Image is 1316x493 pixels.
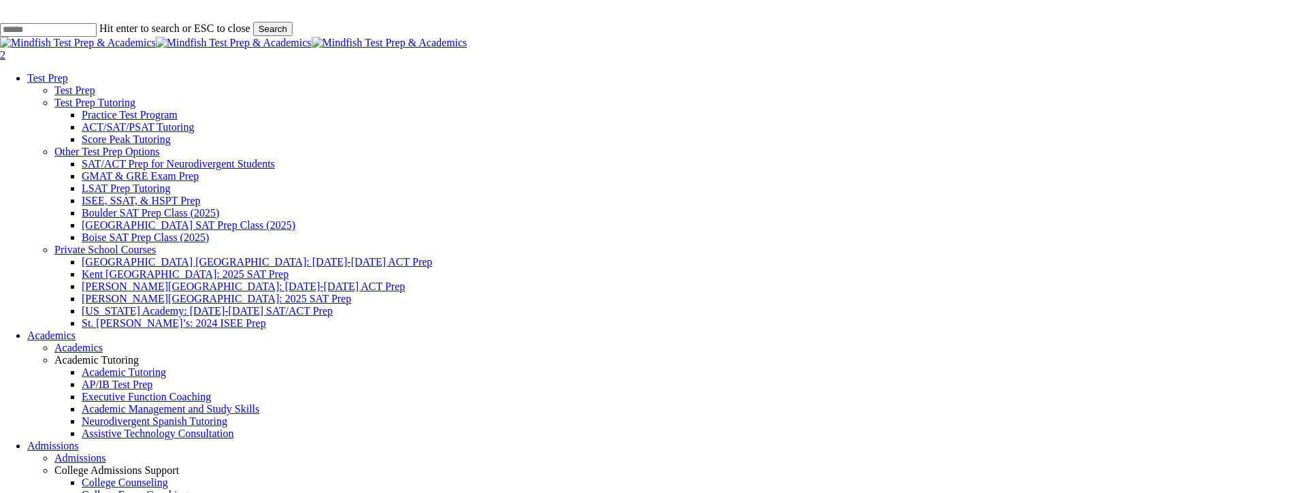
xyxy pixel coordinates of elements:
[27,440,79,451] a: Admissions
[82,305,333,317] a: [US_STATE] Academy: [DATE]-[DATE] SAT/ACT Prep
[82,379,152,390] a: AP/IB Test Prep
[54,342,1316,354] a: Academics
[82,109,178,121] a: Practice Test Program
[82,268,289,280] a: Kent [GEOGRAPHIC_DATA]: 2025 SAT Prep
[82,366,166,378] a: Academic Tutoring
[82,415,227,427] a: Neurodivergent Spanish Tutoring
[82,428,233,439] a: Assistive Technology Consultation
[99,22,250,34] span: Hit enter to search or ESC to close
[82,477,168,488] a: College Counseling
[82,317,266,329] a: St. [PERSON_NAME]’s: 2024 ISEE Prep
[54,354,139,366] span: Academic Tutoring
[82,256,432,268] a: [GEOGRAPHIC_DATA] [GEOGRAPHIC_DATA]: [DATE]-[DATE] ACT Prep
[82,232,209,243] a: Boise SAT Prep Class (2025)
[82,182,170,194] a: LSAT Prep Tutoring
[82,207,219,219] a: Boulder SAT Prep Class (2025)
[82,403,259,415] a: Academic Management and Study Skills
[82,195,201,206] a: ISEE, SSAT, & HSPT Prep
[82,293,351,304] a: [PERSON_NAME][GEOGRAPHIC_DATA]: 2025 SAT Prep
[27,72,68,84] a: Test Prep
[82,133,171,145] a: Score Peak Tutoring
[82,281,405,292] a: [PERSON_NAME][GEOGRAPHIC_DATA]: [DATE]-[DATE] ACT Prep
[82,219,295,231] a: [GEOGRAPHIC_DATA] SAT Prep Class (2025)
[54,146,160,157] a: Other Test Prep Options
[54,84,1316,97] a: Test Prep
[82,121,195,133] a: ACT/SAT/PSAT Tutoring
[54,464,179,476] span: College Admissions Support
[82,391,211,402] a: Executive Function Coaching
[54,97,135,108] a: Test Prep Tutoring
[54,342,103,353] span: Academics
[27,330,76,341] a: Academics
[82,158,275,170] a: SAT/ACT Prep for Neurodivergent Students
[54,244,156,255] a: Private School Courses
[54,452,1316,464] a: Admissions
[54,452,106,464] span: Admissions
[312,37,467,49] img: Mindfish Test Prep & Academics
[82,170,199,182] a: GMAT & GRE Exam Prep
[54,84,95,96] span: Test Prep
[253,22,293,36] button: Search
[156,37,312,49] img: Mindfish Test Prep & Academics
